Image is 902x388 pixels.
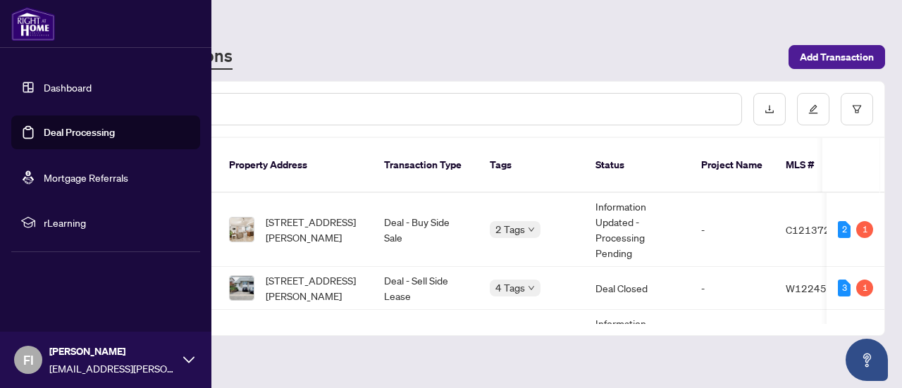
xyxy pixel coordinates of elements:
td: - [690,267,774,310]
img: thumbnail-img [230,276,254,300]
td: Deal Closed [584,267,690,310]
div: 2 [838,221,851,238]
span: [STREET_ADDRESS][PERSON_NAME] [266,273,362,303]
th: MLS # [774,138,859,193]
button: filter [841,93,873,125]
td: Information Updated - Processing Pending [584,310,690,384]
span: C12137203 [786,223,843,236]
a: Dashboard [44,81,92,94]
button: download [753,93,786,125]
td: Deal - Sell Side Lease [373,267,478,310]
span: edit [808,104,818,114]
td: Deal - Buy Side Sale [373,193,478,267]
td: Information Updated - Processing Pending [584,193,690,267]
span: download [765,104,774,114]
td: - [690,310,774,384]
span: Add Transaction [800,46,874,68]
span: down [528,226,535,233]
span: down [528,284,535,292]
span: W12245771 [786,282,846,294]
span: 4 Tags [495,280,525,296]
span: [STREET_ADDRESS][PERSON_NAME] [266,214,362,245]
th: Property Address [218,138,373,193]
span: [PERSON_NAME] [49,344,176,359]
img: logo [11,7,55,41]
td: Listing - Lease [373,310,478,384]
td: - [690,193,774,267]
span: filter [852,104,862,114]
span: FI [23,350,34,370]
button: Add Transaction [789,45,885,69]
th: Status [584,138,690,193]
span: 2 Tags [495,221,525,237]
th: Tags [478,138,584,193]
div: 1 [856,221,873,238]
button: edit [797,93,829,125]
span: rLearning [44,215,190,230]
th: Project Name [690,138,774,193]
img: thumbnail-img [230,218,254,242]
button: Open asap [846,339,888,381]
span: [EMAIL_ADDRESS][PERSON_NAME][DOMAIN_NAME] [49,361,176,376]
div: 3 [838,280,851,296]
a: Mortgage Referrals [44,171,128,184]
div: 1 [856,280,873,296]
th: Transaction Type [373,138,478,193]
a: Deal Processing [44,126,115,139]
